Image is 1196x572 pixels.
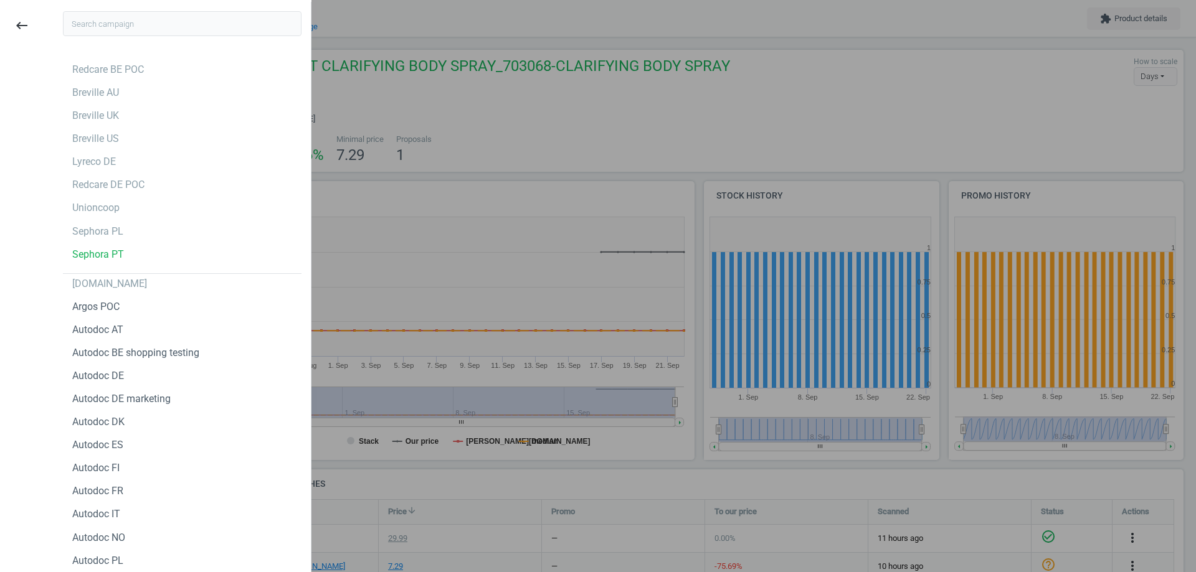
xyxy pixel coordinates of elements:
div: Breville UK [72,109,119,123]
div: Autodoc BE shopping testing [72,346,199,360]
div: Breville US [72,132,119,146]
div: Breville AU [72,86,119,100]
button: keyboard_backspace [7,11,36,40]
div: Autodoc DK [72,415,125,429]
div: Autodoc FR [72,484,123,498]
div: [DOMAIN_NAME] [72,277,147,291]
div: Redcare BE POC [72,63,144,77]
div: Autodoc NO [72,531,125,545]
div: Sephora PT [72,248,124,261]
div: Autodoc IT [72,507,120,521]
div: Autodoc FI [72,461,120,475]
div: Redcare DE POC [72,178,145,192]
div: Argos POC [72,300,120,314]
i: keyboard_backspace [14,18,29,33]
div: Sephora PL [72,225,123,238]
div: Lyreco DE [72,155,116,169]
div: Autodoc PL [72,554,123,568]
div: Autodoc AT [72,323,123,337]
div: Unioncoop [72,201,120,215]
div: Autodoc ES [72,438,123,452]
div: Autodoc DE [72,369,124,383]
div: Autodoc DE marketing [72,392,171,406]
input: Search campaign [63,11,301,36]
